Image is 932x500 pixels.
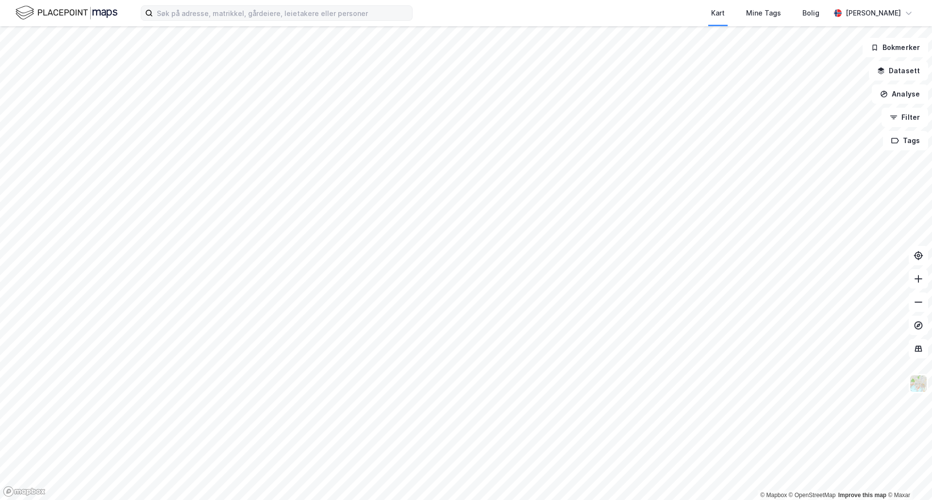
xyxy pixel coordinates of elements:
a: OpenStreetMap [789,492,836,499]
iframe: Chat Widget [883,453,932,500]
div: Kart [711,7,725,19]
img: logo.f888ab2527a4732fd821a326f86c7f29.svg [16,4,117,21]
button: Tags [883,131,928,150]
a: Mapbox [760,492,787,499]
div: [PERSON_NAME] [846,7,901,19]
input: Søk på adresse, matrikkel, gårdeiere, leietakere eller personer [153,6,412,20]
button: Analyse [872,84,928,104]
a: Improve this map [838,492,886,499]
button: Datasett [869,61,928,81]
a: Mapbox homepage [3,486,46,497]
button: Filter [882,108,928,127]
div: Bolig [802,7,819,19]
img: Z [909,374,928,393]
button: Bokmerker [863,38,928,57]
div: Mine Tags [746,7,781,19]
